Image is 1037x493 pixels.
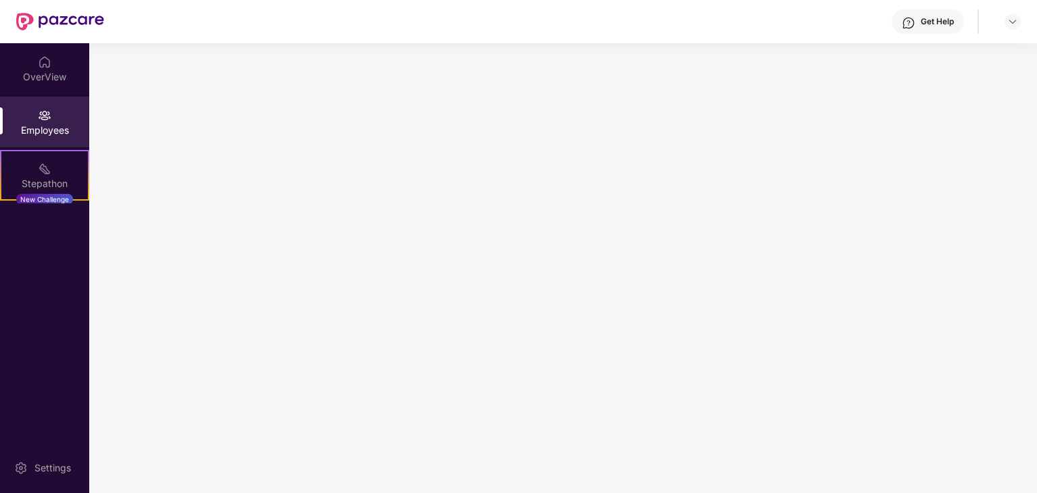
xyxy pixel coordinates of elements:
[902,16,915,30] img: svg+xml;base64,PHN2ZyBpZD0iSGVscC0zMngzMiIgeG1sbnM9Imh0dHA6Ly93d3cudzMub3JnLzIwMDAvc3ZnIiB3aWR0aD...
[38,162,51,176] img: svg+xml;base64,PHN2ZyB4bWxucz0iaHR0cDovL3d3dy53My5vcmcvMjAwMC9zdmciIHdpZHRoPSIyMSIgaGVpZ2h0PSIyMC...
[1007,16,1018,27] img: svg+xml;base64,PHN2ZyBpZD0iRHJvcGRvd24tMzJ4MzIiIHhtbG5zPSJodHRwOi8vd3d3LnczLm9yZy8yMDAwL3N2ZyIgd2...
[38,55,51,69] img: svg+xml;base64,PHN2ZyBpZD0iSG9tZSIgeG1sbnM9Imh0dHA6Ly93d3cudzMub3JnLzIwMDAvc3ZnIiB3aWR0aD0iMjAiIG...
[16,13,104,30] img: New Pazcare Logo
[16,194,73,205] div: New Challenge
[30,461,75,475] div: Settings
[1,177,88,190] div: Stepathon
[38,109,51,122] img: svg+xml;base64,PHN2ZyBpZD0iRW1wbG95ZWVzIiB4bWxucz0iaHR0cDovL3d3dy53My5vcmcvMjAwMC9zdmciIHdpZHRoPS...
[921,16,954,27] div: Get Help
[14,461,28,475] img: svg+xml;base64,PHN2ZyBpZD0iU2V0dGluZy0yMHgyMCIgeG1sbnM9Imh0dHA6Ly93d3cudzMub3JnLzIwMDAvc3ZnIiB3aW...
